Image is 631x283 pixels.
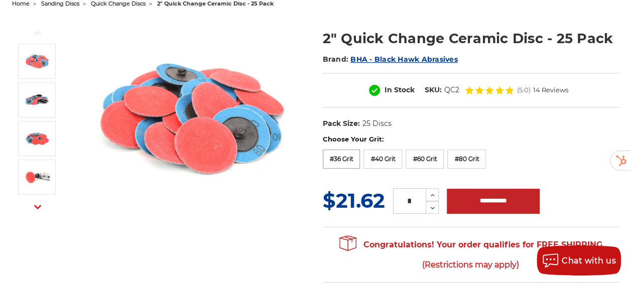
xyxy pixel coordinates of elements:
[323,188,385,213] span: $21.62
[533,87,568,93] span: 14 Reviews
[323,118,360,129] dt: Pack Size:
[323,134,619,145] label: Choose Your Grit:
[25,87,50,112] img: 2" Quick Change Ceramic Disc - 25 Pack
[385,85,415,94] span: In Stock
[425,85,442,95] dt: SKU:
[537,245,621,275] button: Chat with us
[517,87,531,93] span: (5.0)
[25,165,50,190] img: air die grinder quick change sanding disc
[562,256,616,265] span: Chat with us
[323,29,619,48] h1: 2" Quick Change Ceramic Disc - 25 Pack
[25,126,50,151] img: 2" Quick Change Ceramic Disc - 25 Pack
[26,22,50,44] button: Previous
[362,118,391,129] dd: 25 Discs
[444,85,459,95] dd: QC2
[339,255,602,274] span: (Restrictions may apply)
[25,49,50,74] img: 2 inch quick change sanding disc Ceramic
[323,55,349,64] span: Brand:
[350,55,458,64] a: BHA - Black Hawk Abrasives
[93,18,294,219] img: 2 inch quick change sanding disc Ceramic
[26,196,50,218] button: Next
[339,235,602,275] span: Congratulations! Your order qualifies for FREE SHIPPING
